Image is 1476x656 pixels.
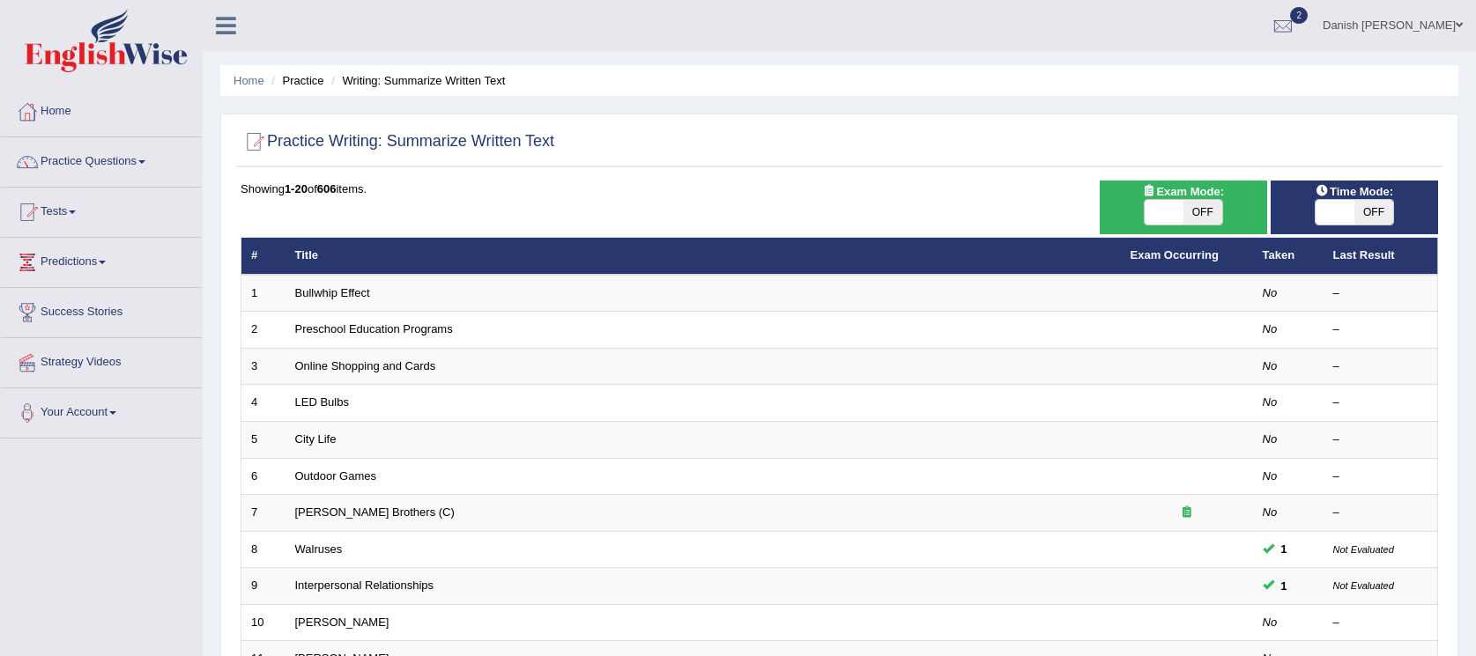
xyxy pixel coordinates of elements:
div: – [1333,394,1428,411]
b: 606 [317,182,337,195]
a: Walruses [295,542,343,556]
a: Exam Occurring [1131,248,1219,262]
span: Exam Mode: [1135,182,1230,201]
div: – [1333,321,1428,338]
div: – [1333,358,1428,375]
span: OFF [1183,200,1222,225]
span: 2 [1290,7,1308,24]
a: City Life [295,432,337,446]
em: No [1263,286,1278,299]
div: Exam occurring question [1131,505,1243,521]
span: Time Mode: [1309,182,1400,201]
td: 5 [241,422,286,459]
em: No [1263,469,1278,483]
a: Home [1,87,202,131]
th: Last Result [1324,238,1438,275]
a: Interpersonal Relationships [295,579,434,592]
div: – [1333,615,1428,631]
a: Bullwhip Effect [295,286,370,299]
td: 1 [241,275,286,312]
a: Predictions [1,238,202,282]
td: 4 [241,385,286,422]
span: You can still take this question [1274,577,1294,595]
span: You can still take this question [1274,540,1294,558]
td: 8 [241,531,286,568]
td: 7 [241,495,286,532]
a: Your Account [1,388,202,432]
em: No [1263,505,1278,519]
div: Show exams occurring in exams [1100,181,1267,234]
em: No [1263,322,1278,335]
h2: Practice Writing: Summarize Written Text [241,129,554,155]
div: – [1333,431,1428,448]
em: No [1263,395,1278,409]
b: 1-20 [285,182,308,195]
a: Outdoor Games [295,469,377,483]
td: 2 [241,312,286,349]
td: 9 [241,568,286,605]
span: OFF [1354,200,1393,225]
th: # [241,238,286,275]
em: No [1263,432,1278,446]
a: Tests [1,188,202,232]
div: – [1333,468,1428,485]
a: LED Bulbs [295,395,349,409]
a: Strategy Videos [1,338,202,382]
li: Practice [267,72,323,89]
small: Not Evaluated [1333,580,1394,591]
th: Title [286,238,1121,275]
div: Showing of items. [241,181,1438,197]
a: Online Shopping and Cards [295,359,436,372]
em: No [1263,615,1278,629]
td: 6 [241,458,286,495]
a: [PERSON_NAME] [295,615,389,629]
td: 3 [241,348,286,385]
th: Taken [1253,238,1324,275]
td: 10 [241,604,286,641]
a: Practice Questions [1,137,202,181]
a: [PERSON_NAME] Brothers (C) [295,505,455,519]
div: – [1333,505,1428,521]
a: Success Stories [1,288,202,332]
li: Writing: Summarize Written Text [327,72,505,89]
a: Preschool Education Programs [295,322,453,335]
a: Home [234,74,264,87]
div: – [1333,285,1428,302]
em: No [1263,359,1278,372]
small: Not Evaluated [1333,544,1394,555]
